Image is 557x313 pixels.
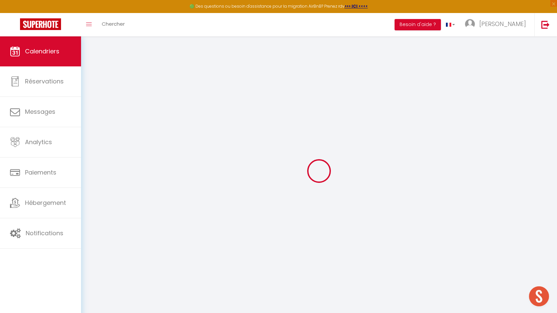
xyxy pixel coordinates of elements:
img: ... [465,19,475,29]
span: Hébergement [25,199,66,207]
span: Analytics [25,138,52,146]
a: ... [PERSON_NAME] [460,13,534,36]
img: logout [541,20,550,29]
img: Super Booking [20,18,61,30]
span: Chercher [102,20,125,27]
a: Chercher [97,13,130,36]
span: Calendriers [25,47,59,55]
span: [PERSON_NAME] [479,20,526,28]
div: Ouvrir le chat [529,286,549,306]
span: Réservations [25,77,64,85]
span: Messages [25,107,55,116]
button: Besoin d'aide ? [395,19,441,30]
a: >>> ICI <<<< [345,3,368,9]
span: Notifications [26,229,63,237]
span: Paiements [25,168,56,177]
